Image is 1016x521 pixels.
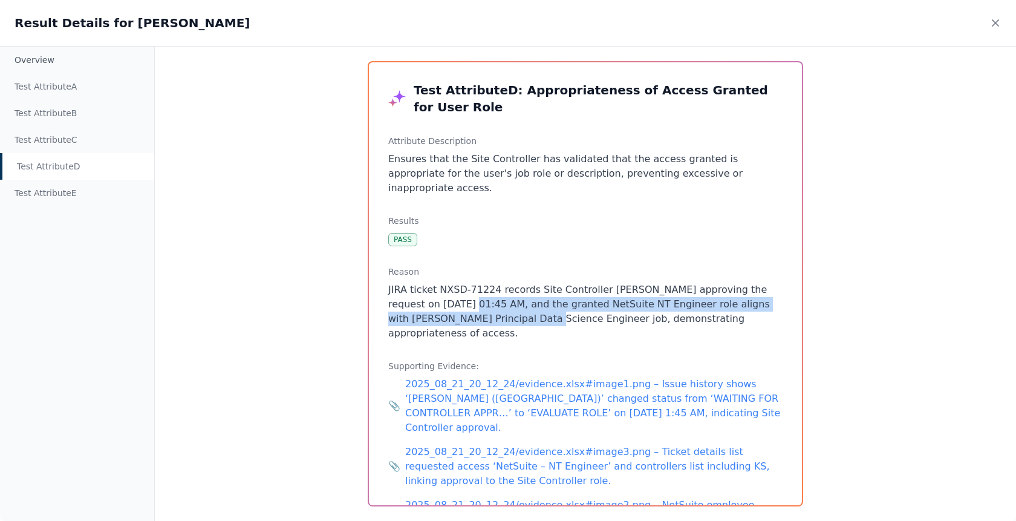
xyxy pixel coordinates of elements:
[388,152,783,195] p: Ensures that the Site Controller has validated that the access granted is appropriate for the use...
[388,459,400,474] span: 📎
[388,283,783,341] p: JIRA ticket NXSD-71224 records Site Controller [PERSON_NAME] approving the request on [DATE] 01:4...
[388,135,783,147] h3: Attribute Description
[388,445,783,488] a: 📎2025_08_21_20_12_24/evidence.xlsx#image3.png – Ticket details list requested access ‘NetSuite – ...
[388,377,783,435] a: 📎2025_08_21_20_12_24/evidence.xlsx#image1.png – Issue history shows ‘[PERSON_NAME] ([GEOGRAPHIC_D...
[388,233,417,246] div: Pass
[388,399,400,413] span: 📎
[388,360,783,372] h3: Supporting Evidence:
[414,82,783,116] h3: Test Attribute D : Appropriateness of Access Granted for User Role
[15,15,250,31] h2: Result Details for [PERSON_NAME]
[388,215,783,227] h3: Results
[388,266,783,278] h3: Reason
